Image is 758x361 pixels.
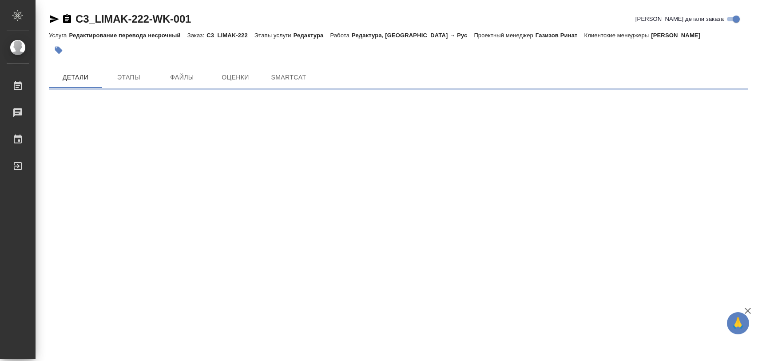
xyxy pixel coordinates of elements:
[75,13,191,25] a: C3_LIMAK-222-WK-001
[49,40,68,60] button: Добавить тэг
[730,314,746,333] span: 🙏
[206,32,254,39] p: C3_LIMAK-222
[161,72,203,83] span: Файлы
[584,32,651,39] p: Клиентские менеджеры
[49,14,60,24] button: Скопировать ссылку для ЯМессенджера
[107,72,150,83] span: Этапы
[69,32,187,39] p: Редактирование перевода несрочный
[474,32,535,39] p: Проектный менеджер
[267,72,310,83] span: SmartCat
[187,32,206,39] p: Заказ:
[727,312,749,334] button: 🙏
[62,14,72,24] button: Скопировать ссылку
[635,15,724,24] span: [PERSON_NAME] детали заказа
[330,32,352,39] p: Работа
[54,72,97,83] span: Детали
[536,32,584,39] p: Газизов Ринат
[651,32,707,39] p: [PERSON_NAME]
[254,32,294,39] p: Этапы услуги
[294,32,330,39] p: Редактура
[352,32,474,39] p: Редактура, [GEOGRAPHIC_DATA] → Рус
[49,32,69,39] p: Услуга
[214,72,257,83] span: Оценки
